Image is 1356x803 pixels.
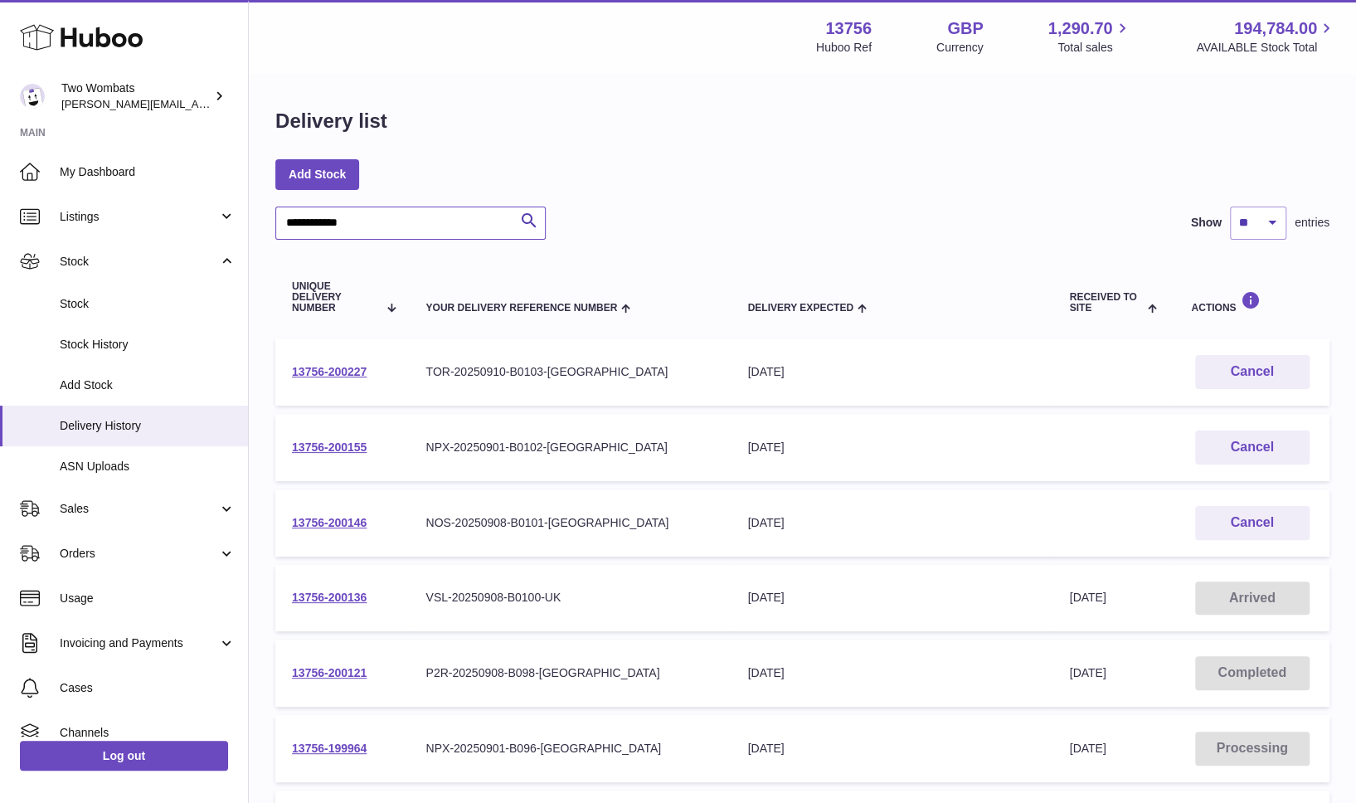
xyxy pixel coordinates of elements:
[936,40,984,56] div: Currency
[425,364,714,380] div: TOR-20250910-B0103-[GEOGRAPHIC_DATA]
[747,515,1036,531] div: [DATE]
[60,296,236,312] span: Stock
[275,108,387,134] h1: Delivery list
[60,418,236,434] span: Delivery History
[292,742,367,755] a: 13756-199964
[292,591,367,604] a: 13756-200136
[292,440,367,454] a: 13756-200155
[60,591,236,606] span: Usage
[275,159,359,189] a: Add Stock
[60,337,236,353] span: Stock History
[425,590,714,606] div: VSL-20250908-B0100-UK
[1048,17,1113,40] span: 1,290.70
[1069,742,1106,755] span: [DATE]
[1191,215,1222,231] label: Show
[825,17,872,40] strong: 13756
[1195,431,1310,465] button: Cancel
[60,501,218,517] span: Sales
[60,725,236,741] span: Channels
[425,440,714,455] div: NPX-20250901-B0102-[GEOGRAPHIC_DATA]
[1069,292,1143,314] span: Received to Site
[747,665,1036,681] div: [DATE]
[60,546,218,562] span: Orders
[1195,506,1310,540] button: Cancel
[747,741,1036,757] div: [DATE]
[1069,666,1106,679] span: [DATE]
[60,459,236,474] span: ASN Uploads
[61,80,211,112] div: Two Wombats
[1195,355,1310,389] button: Cancel
[425,303,617,314] span: Your Delivery Reference Number
[292,281,378,314] span: Unique Delivery Number
[20,84,45,109] img: philip.carroll@twowombats.com
[747,364,1036,380] div: [DATE]
[60,377,236,393] span: Add Stock
[292,516,367,529] a: 13756-200146
[1196,40,1336,56] span: AVAILABLE Stock Total
[947,17,983,40] strong: GBP
[1048,17,1132,56] a: 1,290.70 Total sales
[60,209,218,225] span: Listings
[60,680,236,696] span: Cases
[1057,40,1131,56] span: Total sales
[60,164,236,180] span: My Dashboard
[61,97,421,110] span: [PERSON_NAME][EMAIL_ADDRESS][PERSON_NAME][DOMAIN_NAME]
[747,590,1036,606] div: [DATE]
[1234,17,1317,40] span: 194,784.00
[20,741,228,771] a: Log out
[60,635,218,651] span: Invoicing and Payments
[425,515,714,531] div: NOS-20250908-B0101-[GEOGRAPHIC_DATA]
[1295,215,1329,231] span: entries
[747,440,1036,455] div: [DATE]
[1196,17,1336,56] a: 194,784.00 AVAILABLE Stock Total
[747,303,853,314] span: Delivery Expected
[292,365,367,378] a: 13756-200227
[1191,291,1313,314] div: Actions
[425,665,714,681] div: P2R-20250908-B098-[GEOGRAPHIC_DATA]
[60,254,218,270] span: Stock
[1069,591,1106,604] span: [DATE]
[292,666,367,679] a: 13756-200121
[425,741,714,757] div: NPX-20250901-B096-[GEOGRAPHIC_DATA]
[816,40,872,56] div: Huboo Ref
